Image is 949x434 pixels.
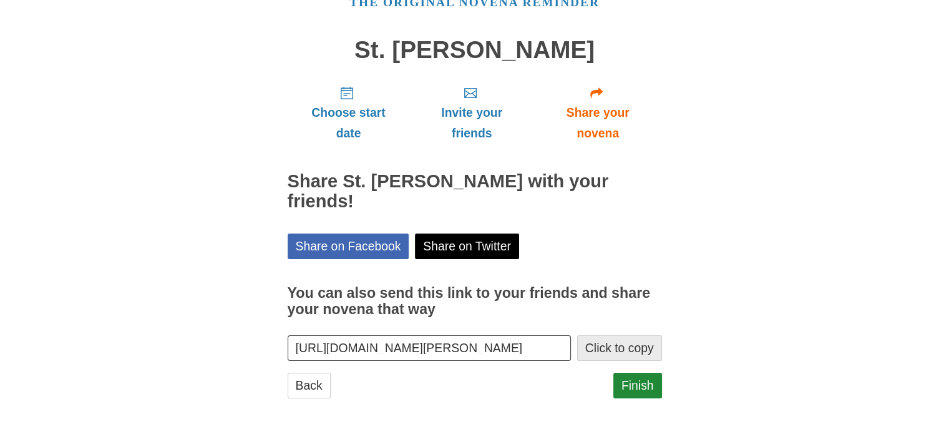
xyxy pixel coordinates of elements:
h3: You can also send this link to your friends and share your novena that way [288,285,662,317]
button: Click to copy [577,335,662,361]
a: Share on Facebook [288,234,409,259]
h1: St. [PERSON_NAME] [288,37,662,64]
a: Back [288,373,331,398]
a: Finish [613,373,662,398]
a: Choose start date [288,76,410,150]
span: Invite your friends [422,102,521,144]
a: Invite your friends [409,76,533,150]
span: Share your novena [547,102,650,144]
a: Share on Twitter [415,234,519,259]
a: Share your novena [534,76,662,150]
h2: Share St. [PERSON_NAME] with your friends! [288,172,662,212]
span: Choose start date [300,102,397,144]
